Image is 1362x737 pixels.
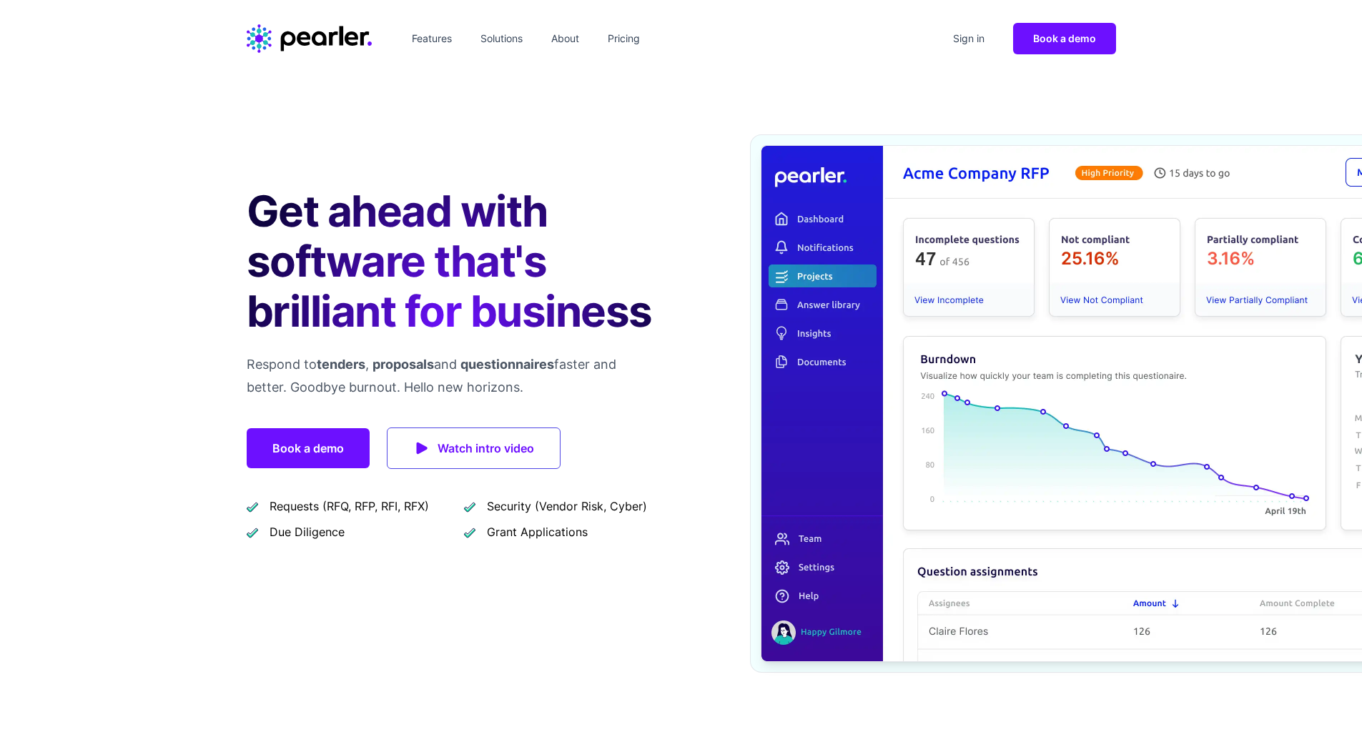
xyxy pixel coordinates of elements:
[247,186,658,336] h1: Get ahead with software that's brilliant for business
[317,357,365,372] span: tenders
[1033,32,1096,44] span: Book a demo
[247,526,258,538] img: checkmark
[270,523,345,540] span: Due Diligence
[438,438,534,458] span: Watch intro video
[270,498,429,515] span: Requests (RFQ, RFP, RFI, RFX)
[247,500,258,513] img: checkmark
[372,357,434,372] span: proposals
[460,357,554,372] span: questionnaires
[602,27,646,50] a: Pricing
[464,526,475,538] img: checkmark
[464,500,475,513] img: checkmark
[546,27,585,50] a: About
[247,353,658,399] p: Respond to , and faster and better. Goodbye burnout. Hello new horizons.
[406,27,458,50] a: Features
[247,428,370,468] a: Book a demo
[487,498,647,515] span: Security (Vendor Risk, Cyber)
[487,523,588,540] span: Grant Applications
[475,27,528,50] a: Solutions
[387,427,561,469] a: Watch intro video
[247,24,372,53] a: Home
[947,27,990,50] a: Sign in
[1013,23,1116,54] a: Book a demo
